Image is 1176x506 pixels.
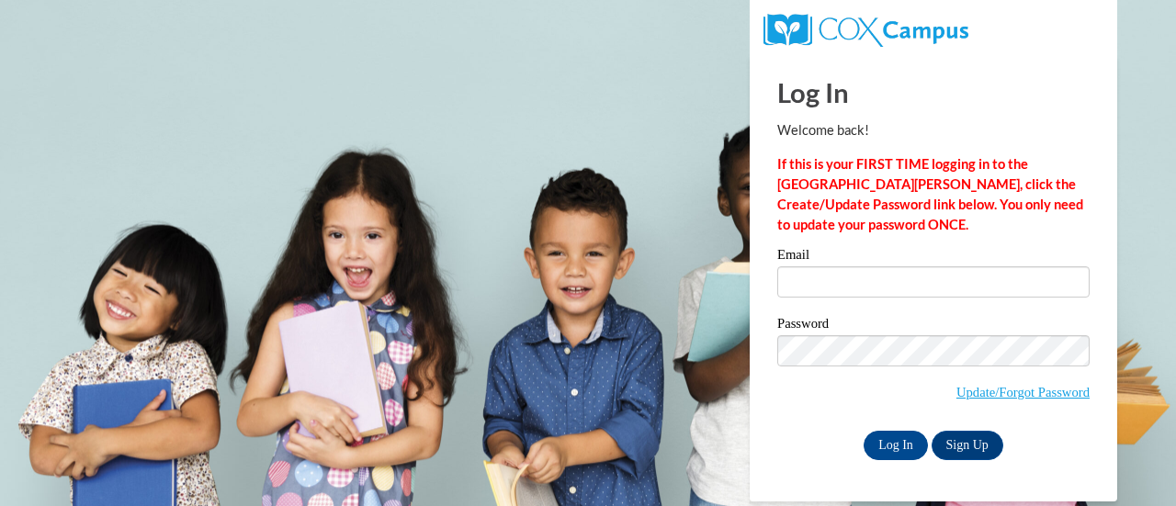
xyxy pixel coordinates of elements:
label: Email [777,248,1090,266]
input: Log In [864,431,928,460]
label: Password [777,317,1090,335]
a: COX Campus [763,21,968,37]
strong: If this is your FIRST TIME logging in to the [GEOGRAPHIC_DATA][PERSON_NAME], click the Create/Upd... [777,156,1083,232]
h1: Log In [777,73,1090,111]
a: Sign Up [932,431,1003,460]
img: COX Campus [763,14,968,47]
a: Update/Forgot Password [956,385,1090,399]
p: Welcome back! [777,120,1090,141]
